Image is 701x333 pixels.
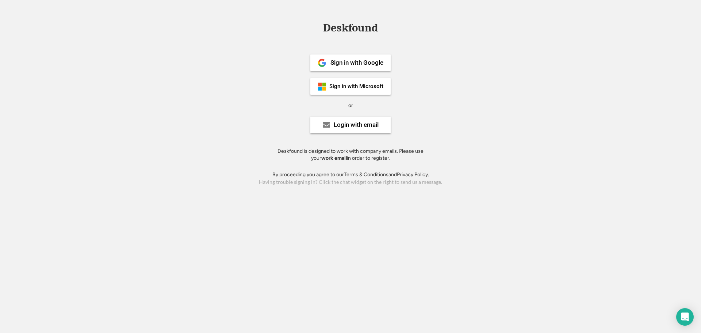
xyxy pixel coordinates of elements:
div: Deskfound is designed to work with company emails. Please use your in order to register. [268,148,433,162]
div: Open Intercom Messenger [676,308,694,326]
a: Privacy Policy. [397,171,429,178]
div: Deskfound [319,22,382,34]
strong: work email [321,155,347,161]
img: 1024px-Google__G__Logo.svg.png [318,58,326,67]
div: By proceeding you agree to our and [272,171,429,178]
div: Sign in with Google [330,60,383,66]
div: or [348,102,353,109]
div: Sign in with Microsoft [329,84,383,89]
img: ms-symbollockup_mssymbol_19.png [318,82,326,91]
div: Login with email [334,122,379,128]
a: Terms & Conditions [344,171,388,178]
